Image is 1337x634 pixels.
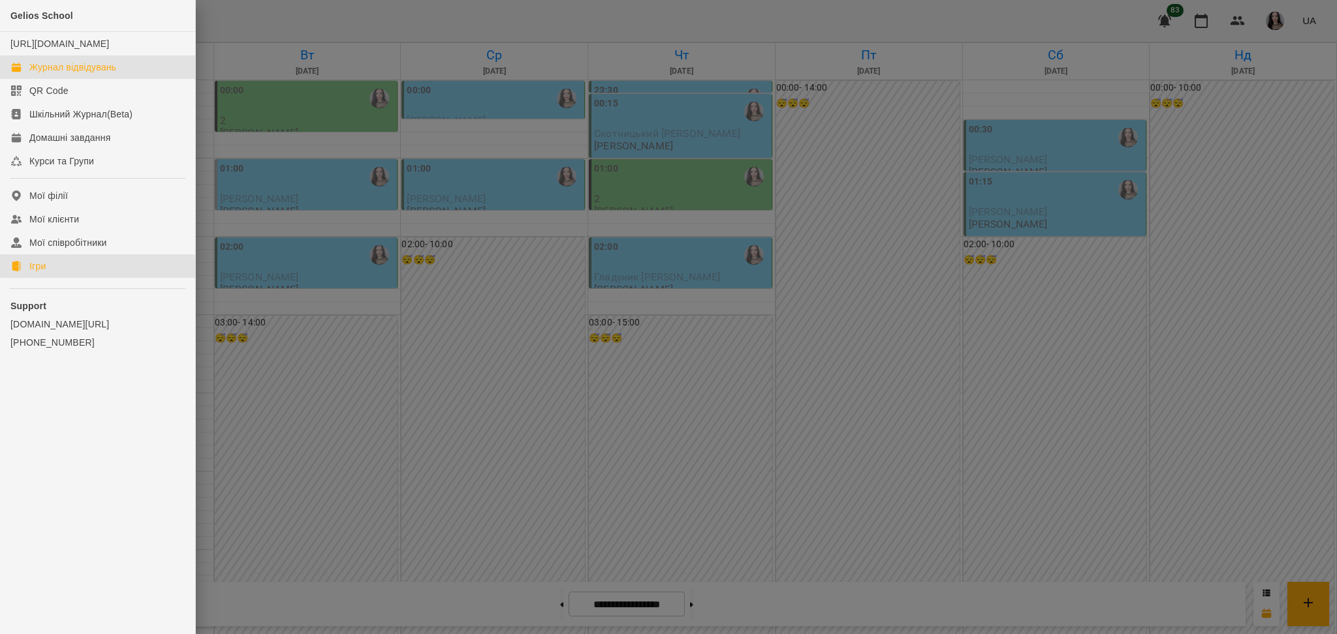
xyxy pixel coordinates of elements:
a: [PHONE_NUMBER] [10,336,185,349]
div: QR Code [29,84,69,97]
div: Ігри [29,260,46,273]
a: [DOMAIN_NAME][URL] [10,318,185,331]
p: Support [10,299,185,312]
div: Мої співробітники [29,236,107,249]
span: Gelios School [10,10,73,21]
div: Мої філії [29,189,68,202]
div: Шкільний Журнал(Beta) [29,108,133,121]
div: Курси та Групи [29,155,94,168]
div: Журнал відвідувань [29,61,116,74]
a: [URL][DOMAIN_NAME] [10,38,109,49]
div: Домашні завдання [29,131,110,144]
div: Мої клієнти [29,213,79,226]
